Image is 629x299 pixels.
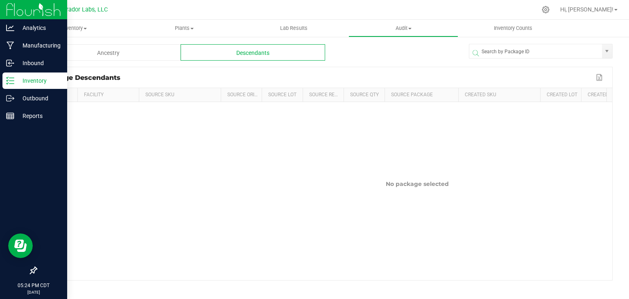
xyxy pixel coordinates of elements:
inline-svg: Inbound [6,59,14,67]
inline-svg: Analytics [6,24,14,32]
th: Source Package [385,88,458,102]
p: Analytics [14,23,63,33]
inline-svg: Manufacturing [6,41,14,50]
th: Source Ref Field [303,88,344,102]
p: [DATE] [4,289,63,295]
a: Audit [348,20,458,37]
p: Inventory [14,76,63,86]
inline-svg: Reports [6,112,14,120]
span: Plants [130,25,239,32]
span: Inventory Counts [483,25,543,32]
span: No package selected [386,180,449,188]
div: Manage settings [541,6,551,14]
a: Lab Results [239,20,349,37]
span: Hi, [PERSON_NAME]! [560,6,613,13]
a: Plants [129,20,239,37]
inline-svg: Outbound [6,94,14,102]
th: Created Ref Field [581,88,622,102]
div: Package Descendants [43,74,594,82]
iframe: Resource center [8,233,33,258]
a: Inventory Counts [458,20,568,37]
p: Outbound [14,93,63,103]
th: Source Qty [344,88,385,102]
input: NO DATA FOUND [469,44,602,59]
span: Lab Results [269,25,319,32]
p: Reports [14,111,63,121]
inline-svg: Inventory [6,77,14,85]
button: Export to Excel [594,72,606,83]
th: Facility [77,88,139,102]
span: Curador Labs, LLC [59,6,108,13]
th: Created SKU [458,88,540,102]
th: Source Lot [262,88,303,102]
th: Source SKU [139,88,221,102]
span: Audit [349,25,458,32]
th: Source Origin Harvests [221,88,262,102]
div: Descendants [181,44,325,61]
p: Inbound [14,58,63,68]
th: Created Lot [540,88,581,102]
div: Ancestry [36,44,181,61]
a: Inventory [20,20,129,37]
span: Inventory [20,25,129,32]
p: 05:24 PM CDT [4,282,63,289]
p: Manufacturing [14,41,63,50]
